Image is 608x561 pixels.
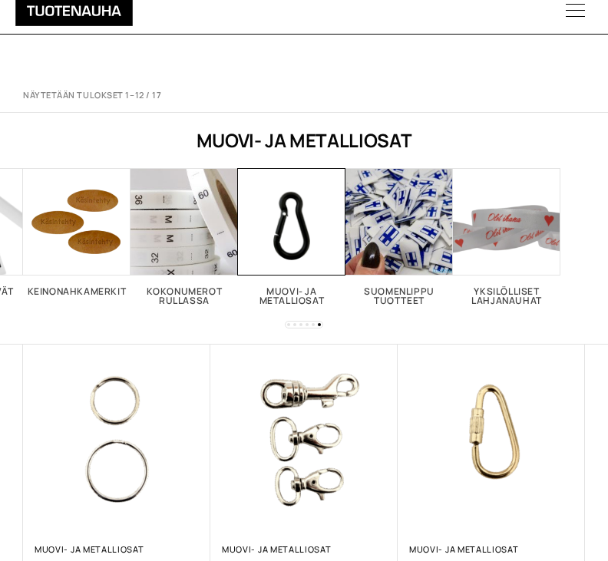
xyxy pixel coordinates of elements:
[35,543,144,555] a: Muovi- ja metalliosat
[23,90,161,101] p: Näytetään tulokset 1–12 / 17
[345,168,453,305] a: Visit product category Suomenlippu tuotteet
[131,287,238,305] h2: Kokonumerot rullassa
[453,168,560,305] a: Visit product category Yksilölliset lahjanauhat
[453,287,560,305] h2: Yksilölliset lahjanauhat
[345,287,453,305] h2: Suomenlippu tuotteet
[222,543,331,555] a: Muovi- ja metalliosat
[23,287,131,296] h2: Keinonahkamerkit
[238,168,345,305] a: Visit product category Muovi- ja metalliosat
[23,168,131,296] a: Visit product category Keinonahkamerkit
[238,287,345,305] h2: Muovi- ja metalliosat
[409,543,518,555] a: Muovi- ja metalliosat
[23,127,585,153] h1: Muovi- ja metalliosat
[131,168,238,305] a: Visit product category Kokonumerot rullassa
